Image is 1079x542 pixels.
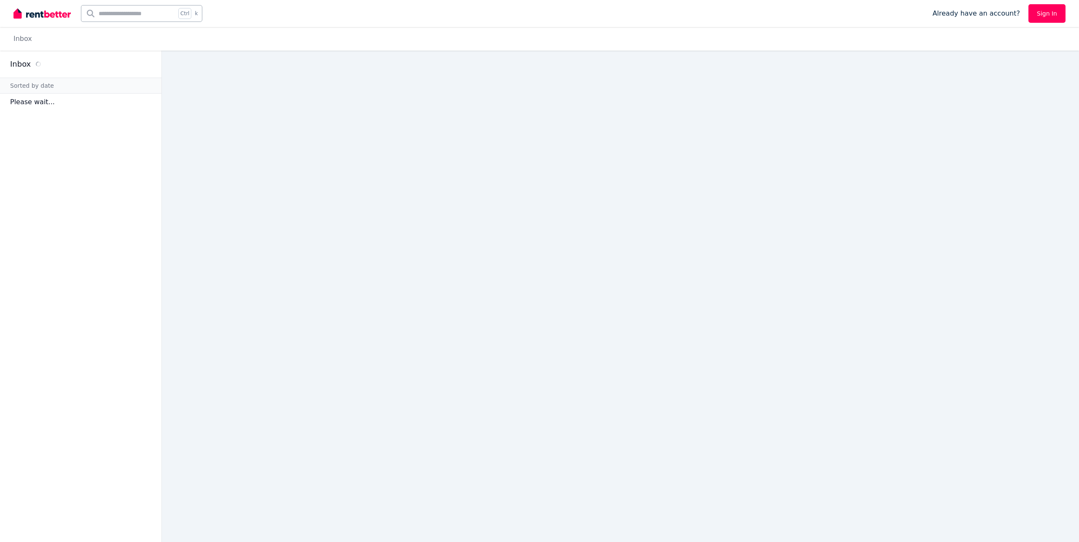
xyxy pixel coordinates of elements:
[1028,4,1066,23] a: Sign In
[10,58,31,70] h2: Inbox
[178,8,191,19] span: Ctrl
[13,7,71,20] img: RentBetter
[13,35,32,43] a: Inbox
[932,8,1020,19] span: Already have an account?
[195,10,198,17] span: k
